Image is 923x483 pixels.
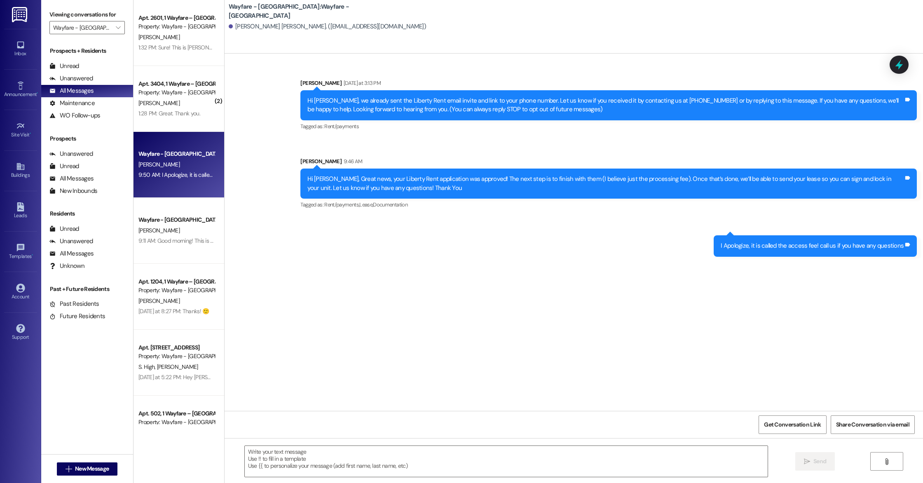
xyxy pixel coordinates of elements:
[49,150,93,158] div: Unanswered
[12,7,29,22] img: ResiDesk Logo
[49,62,79,70] div: Unread
[4,38,37,60] a: Inbox
[721,242,904,250] div: I Apologize, it is called the access fee! call us if you have any questions
[49,162,79,171] div: Unread
[49,262,84,270] div: Unknown
[883,458,890,465] i: 
[41,209,133,218] div: Residents
[138,88,215,97] div: Property: Wayfare - [GEOGRAPHIC_DATA]
[49,174,94,183] div: All Messages
[300,199,917,211] div: Tagged as:
[57,462,118,476] button: New Message
[49,111,100,120] div: WO Follow-ups
[342,157,362,166] div: 9:46 AM
[138,277,215,286] div: Apt. 1204, 1 Wayfare – [GEOGRAPHIC_DATA]
[138,237,806,244] div: 9:11 AM: Good morning! This is [PERSON_NAME] with Wayfare [GEOGRAPHIC_DATA] Apartments. The last ...
[41,134,133,143] div: Prospects
[4,281,37,303] a: Account
[49,99,95,108] div: Maintenance
[4,200,37,222] a: Leads
[49,8,125,21] label: Viewing conversations for
[138,227,180,234] span: [PERSON_NAME]
[138,33,180,41] span: [PERSON_NAME]
[229,2,394,20] b: Wayfare - [GEOGRAPHIC_DATA]: Wayfare - [GEOGRAPHIC_DATA]
[49,237,93,246] div: Unanswered
[138,171,329,178] div: 9:50 AM: I Apologize, it is called the access fee! call us if you have any questions
[4,119,37,141] a: Site Visit •
[359,201,373,208] span: Lease ,
[49,225,79,233] div: Unread
[138,373,432,381] div: [DATE] at 5:22 PM: Hey [PERSON_NAME]! In the morning they will be partially parked in front of yo...
[4,159,37,182] a: Buildings
[138,216,215,224] div: Wayfare - [GEOGRAPHIC_DATA]
[138,297,180,305] span: [PERSON_NAME]
[373,201,408,208] span: Documentation
[157,363,198,370] span: [PERSON_NAME]
[300,120,917,132] div: Tagged as:
[795,452,835,471] button: Send
[813,457,826,466] span: Send
[324,123,359,130] span: Rent/payments
[342,79,381,87] div: [DATE] at 3:13 PM
[30,131,31,136] span: •
[138,352,215,361] div: Property: Wayfare - [GEOGRAPHIC_DATA]
[138,286,215,295] div: Property: Wayfare - [GEOGRAPHIC_DATA]
[116,24,120,31] i: 
[831,415,915,434] button: Share Conversation via email
[49,187,97,195] div: New Inbounds
[138,161,180,168] span: [PERSON_NAME]
[229,22,426,31] div: [PERSON_NAME] [PERSON_NAME]. ([EMAIL_ADDRESS][DOMAIN_NAME])
[138,110,200,117] div: 1:28 PM: Great. Thank you.
[41,47,133,55] div: Prospects + Residents
[66,466,72,472] i: 
[138,343,215,352] div: Apt. [STREET_ADDRESS]
[4,241,37,263] a: Templates •
[138,307,209,315] div: [DATE] at 8:27 PM: Thanks! 🙂
[75,464,109,473] span: New Message
[759,415,826,434] button: Get Conversation Link
[307,175,904,192] div: Hi [PERSON_NAME], Great news, your Liberty Rent application was approved! The next step is to fin...
[138,44,330,51] div: 1:32 PM: Sure! This is [PERSON_NAME]. I will be in the office from 8:30am till 2pm!
[49,300,99,308] div: Past Residents
[49,74,93,83] div: Unanswered
[138,409,215,418] div: Apt. 502, 1 Wayfare – [GEOGRAPHIC_DATA]
[804,458,810,465] i: 
[49,312,105,321] div: Future Residents
[138,418,215,427] div: Property: Wayfare - [GEOGRAPHIC_DATA]
[300,157,917,169] div: [PERSON_NAME]
[53,21,112,34] input: All communities
[4,321,37,344] a: Support
[138,363,157,370] span: S. High
[764,420,821,429] span: Get Conversation Link
[138,14,215,22] div: Apt. 2601, 1 Wayfare – [GEOGRAPHIC_DATA]
[49,249,94,258] div: All Messages
[138,99,180,107] span: [PERSON_NAME]
[37,90,38,96] span: •
[49,87,94,95] div: All Messages
[41,285,133,293] div: Past + Future Residents
[138,22,215,31] div: Property: Wayfare - [GEOGRAPHIC_DATA]
[138,150,215,158] div: Wayfare - [GEOGRAPHIC_DATA]
[32,252,33,258] span: •
[307,96,904,114] div: Hi [PERSON_NAME], we already sent the Liberty Rent email invite and link to your phone number. Le...
[300,79,917,90] div: [PERSON_NAME]
[138,80,215,88] div: Apt. 3404, 1 Wayfare – [GEOGRAPHIC_DATA]
[324,201,359,208] span: Rent/payments ,
[836,420,909,429] span: Share Conversation via email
